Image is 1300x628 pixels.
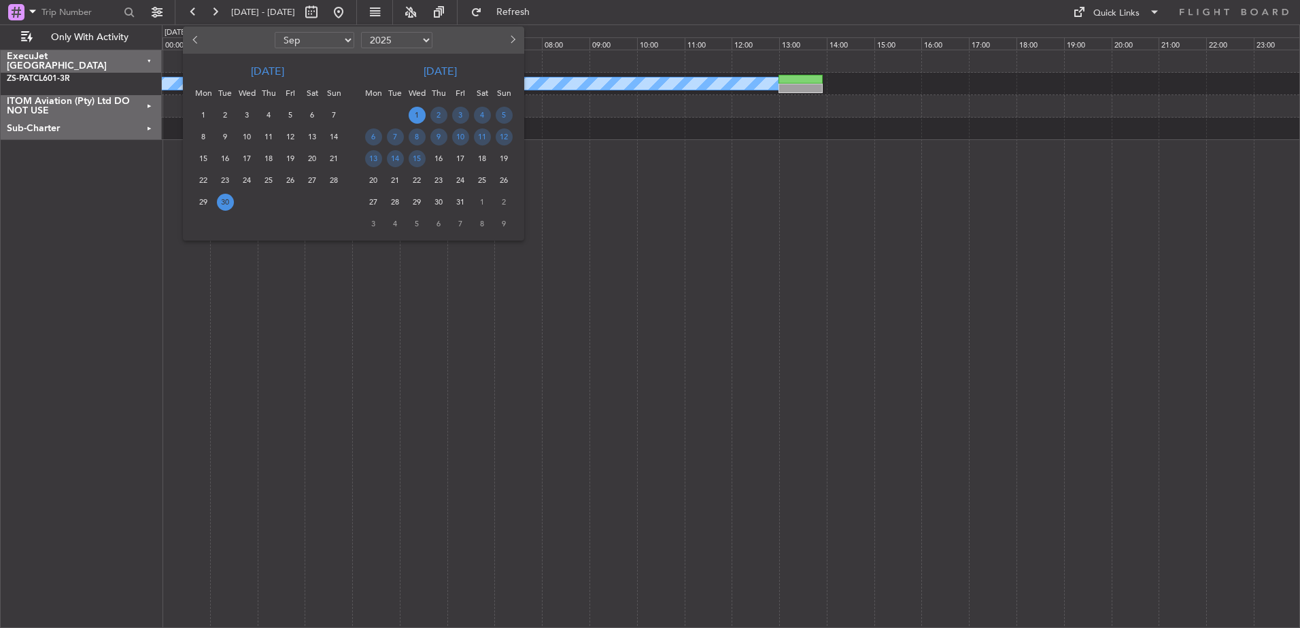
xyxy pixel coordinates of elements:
div: 22-10-2025 [406,169,428,191]
span: 8 [195,128,212,145]
span: 26 [496,172,513,189]
div: Mon [192,82,214,104]
div: 2-10-2025 [428,104,449,126]
span: 10 [452,128,469,145]
div: 24-9-2025 [236,169,258,191]
span: 20 [304,150,321,167]
div: 26-10-2025 [493,169,515,191]
select: Select year [361,32,432,48]
span: 6 [430,215,447,232]
span: 29 [409,194,426,211]
div: 28-10-2025 [384,191,406,213]
span: 22 [409,172,426,189]
span: 8 [409,128,426,145]
div: Thu [258,82,279,104]
div: 6-10-2025 [362,126,384,147]
div: Wed [406,82,428,104]
div: 11-9-2025 [258,126,279,147]
span: 19 [496,150,513,167]
div: 2-11-2025 [493,191,515,213]
span: 11 [260,128,277,145]
span: 6 [365,128,382,145]
div: 5-11-2025 [406,213,428,234]
div: 7-9-2025 [323,104,345,126]
div: Mon [362,82,384,104]
span: 21 [326,150,343,167]
span: 23 [217,172,234,189]
span: 16 [217,150,234,167]
div: 29-9-2025 [192,191,214,213]
div: 18-9-2025 [258,147,279,169]
span: 28 [387,194,404,211]
span: 3 [452,107,469,124]
div: 13-10-2025 [362,147,384,169]
div: Tue [214,82,236,104]
span: 22 [195,172,212,189]
span: 30 [430,194,447,211]
span: 23 [430,172,447,189]
div: 9-10-2025 [428,126,449,147]
span: 10 [239,128,256,145]
div: 6-11-2025 [428,213,449,234]
span: 26 [282,172,299,189]
span: 7 [387,128,404,145]
span: 5 [409,215,426,232]
div: 1-9-2025 [192,104,214,126]
span: 25 [474,172,491,189]
select: Select month [275,32,354,48]
div: 14-10-2025 [384,147,406,169]
span: 24 [452,172,469,189]
div: 27-10-2025 [362,191,384,213]
span: 1 [409,107,426,124]
span: 25 [260,172,277,189]
div: 3-11-2025 [362,213,384,234]
span: 20 [365,172,382,189]
span: 30 [217,194,234,211]
div: 30-10-2025 [428,191,449,213]
span: 27 [365,194,382,211]
div: Wed [236,82,258,104]
span: 12 [282,128,299,145]
span: 2 [496,194,513,211]
div: Sun [323,82,345,104]
div: Sat [471,82,493,104]
div: 19-9-2025 [279,147,301,169]
div: 4-10-2025 [471,104,493,126]
span: 4 [387,215,404,232]
div: 4-11-2025 [384,213,406,234]
span: 29 [195,194,212,211]
span: 4 [474,107,491,124]
span: 17 [239,150,256,167]
div: 16-10-2025 [428,147,449,169]
span: 7 [452,215,469,232]
span: 13 [365,150,382,167]
span: 21 [387,172,404,189]
div: 3-9-2025 [236,104,258,126]
span: 1 [474,194,491,211]
span: 8 [474,215,491,232]
div: 8-11-2025 [471,213,493,234]
span: 7 [326,107,343,124]
div: 2-9-2025 [214,104,236,126]
div: 26-9-2025 [279,169,301,191]
div: 20-9-2025 [301,147,323,169]
div: 1-11-2025 [471,191,493,213]
div: 24-10-2025 [449,169,471,191]
div: 9-11-2025 [493,213,515,234]
span: 28 [326,172,343,189]
span: 5 [496,107,513,124]
div: 17-9-2025 [236,147,258,169]
div: 10-10-2025 [449,126,471,147]
div: Fri [279,82,301,104]
div: 22-9-2025 [192,169,214,191]
span: 27 [304,172,321,189]
span: 4 [260,107,277,124]
span: 18 [474,150,491,167]
span: 1 [195,107,212,124]
div: 5-10-2025 [493,104,515,126]
span: 14 [326,128,343,145]
span: 24 [239,172,256,189]
div: 7-10-2025 [384,126,406,147]
div: 5-9-2025 [279,104,301,126]
div: 19-10-2025 [493,147,515,169]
